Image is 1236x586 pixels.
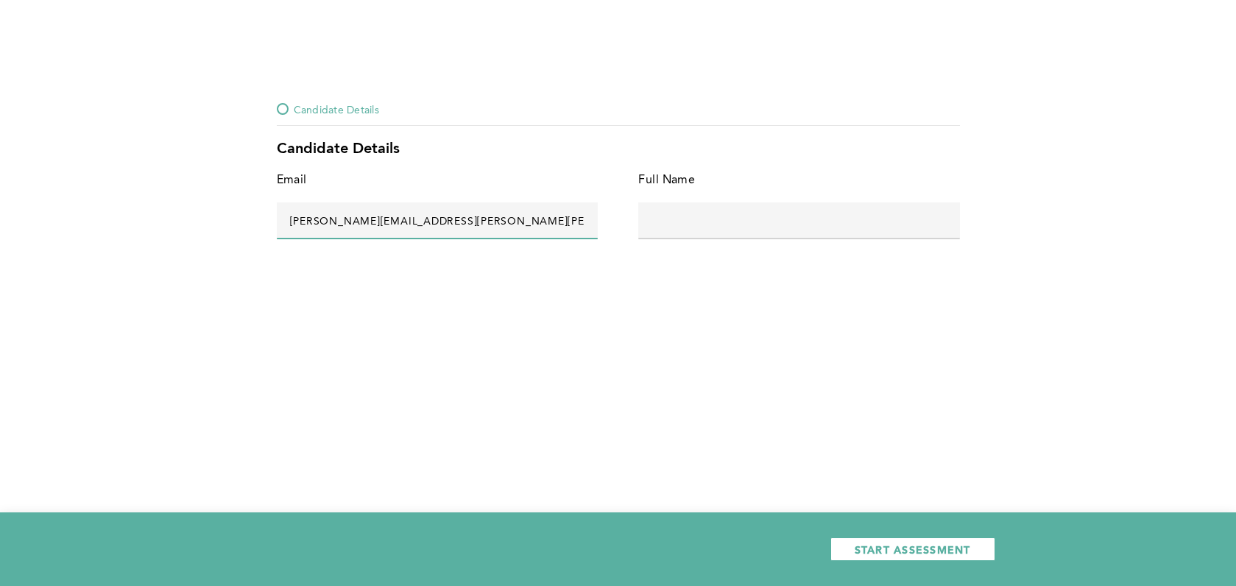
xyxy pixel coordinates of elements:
[277,141,960,158] div: Candidate Details
[638,170,695,191] div: Full Name
[830,537,995,561] button: START ASSESSMENT
[294,100,379,118] span: Candidate Details
[277,170,307,191] div: Email
[855,543,971,557] span: START ASSESSMENT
